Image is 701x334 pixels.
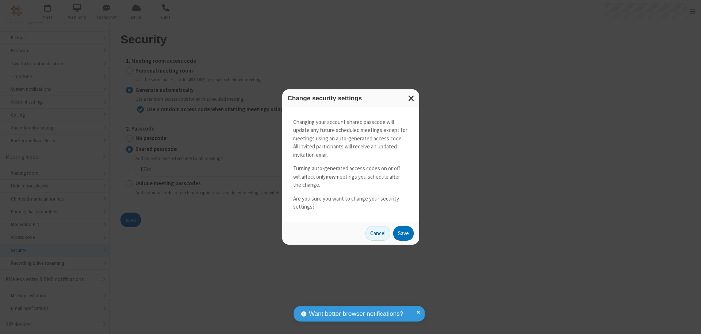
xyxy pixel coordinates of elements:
button: Cancel [365,226,390,241]
p: Turning auto-generated access codes on or off will affect only meetings you schedule after the ch... [293,164,408,189]
button: Close modal [404,89,419,107]
span: Want better browser notifications? [309,309,403,319]
h3: Change security settings [288,95,414,102]
p: Changing your account shared passcode will update any future scheduled meetings except for meetin... [293,118,408,159]
p: Are you sure you want to change your security settings? [293,195,408,211]
strong: new [326,173,336,180]
button: Save [393,226,414,241]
